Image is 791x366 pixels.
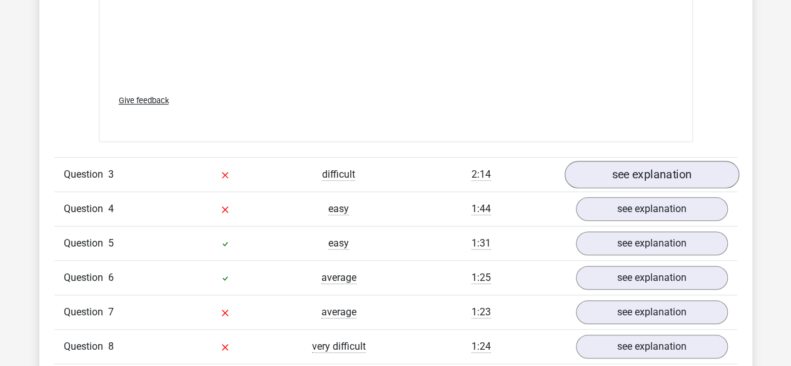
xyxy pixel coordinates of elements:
[108,272,114,283] span: 6
[64,305,108,320] span: Question
[471,168,491,181] span: 2:14
[576,231,728,255] a: see explanation
[471,306,491,318] span: 1:23
[64,201,108,216] span: Question
[322,168,355,181] span: difficult
[576,335,728,358] a: see explanation
[328,203,349,215] span: easy
[108,306,114,318] span: 7
[576,197,728,221] a: see explanation
[64,339,108,354] span: Question
[64,270,108,285] span: Question
[471,272,491,284] span: 1:25
[119,96,169,105] span: Give feedback
[312,340,366,353] span: very difficult
[108,237,114,249] span: 5
[471,203,491,215] span: 1:44
[471,237,491,250] span: 1:31
[64,167,108,182] span: Question
[108,168,114,180] span: 3
[321,272,356,284] span: average
[108,340,114,352] span: 8
[64,236,108,251] span: Question
[471,340,491,353] span: 1:24
[321,306,356,318] span: average
[576,300,728,324] a: see explanation
[108,203,114,215] span: 4
[576,266,728,290] a: see explanation
[328,237,349,250] span: easy
[564,161,738,188] a: see explanation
